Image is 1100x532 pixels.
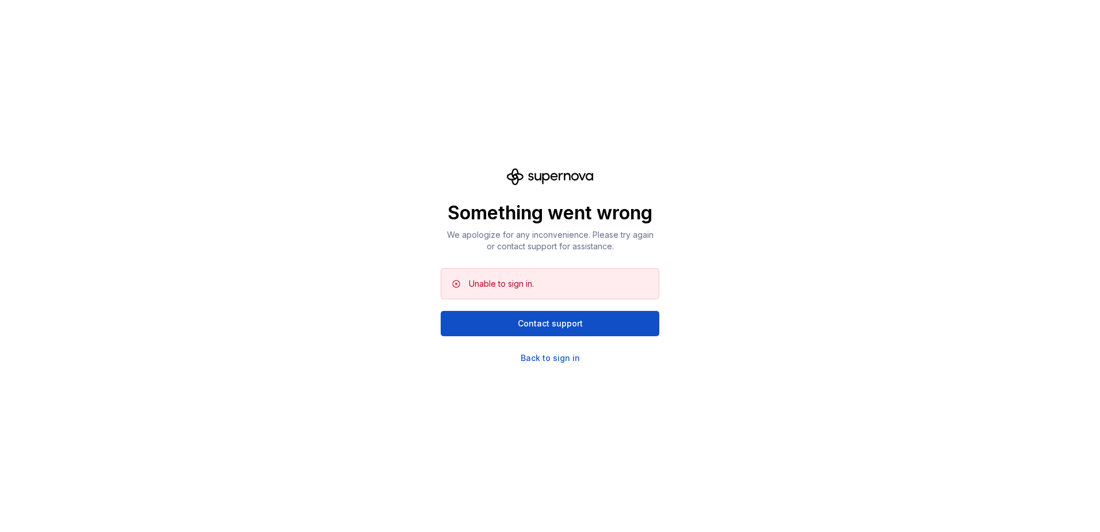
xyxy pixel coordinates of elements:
div: Unable to sign in. [469,278,534,290]
p: Something went wrong [441,202,659,225]
p: We apologize for any inconvenience. Please try again or contact support for assistance. [441,229,659,252]
a: Back to sign in [521,352,580,364]
span: Contact support [518,318,583,329]
button: Contact support [441,311,659,336]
